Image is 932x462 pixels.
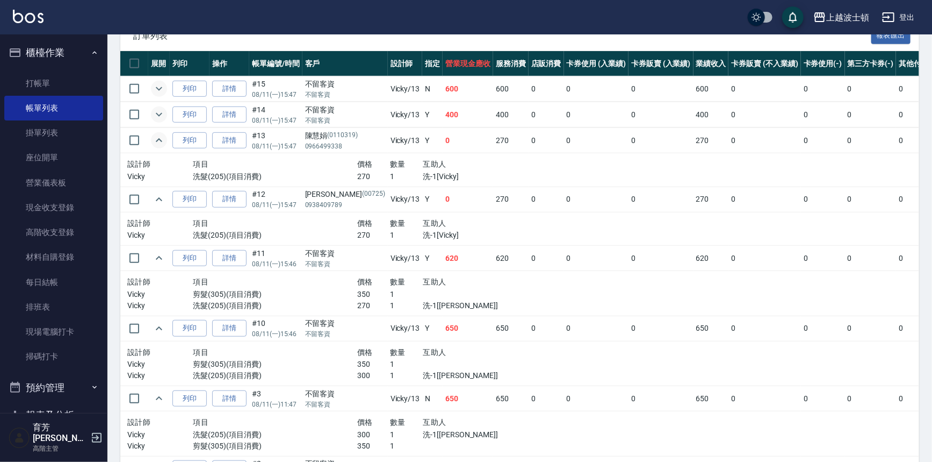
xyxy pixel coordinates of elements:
td: 0 [728,102,800,127]
a: 座位開單 [4,145,103,170]
button: 櫃檯作業 [4,39,103,67]
p: 洗-1[[PERSON_NAME]] [423,300,521,311]
button: 列印 [172,191,207,208]
a: 詳情 [212,106,247,123]
a: 帳單列表 [4,96,103,120]
td: #14 [249,102,302,127]
a: 高階收支登錄 [4,220,103,245]
td: 0 [529,386,564,411]
p: 不留客資 [305,400,385,409]
td: 0 [728,386,800,411]
a: 詳情 [212,132,247,149]
p: 洗-1[[PERSON_NAME]] [423,370,521,381]
td: 0 [529,76,564,102]
td: 0 [728,128,800,153]
td: Vicky /13 [388,76,423,102]
p: Vicky [127,440,193,452]
span: 設計師 [127,278,150,286]
td: Vicky /13 [388,187,423,212]
th: 展開 [148,51,170,76]
td: 650 [443,316,493,341]
td: 400 [493,102,529,127]
button: expand row [151,132,167,148]
a: 詳情 [212,81,247,97]
span: 數量 [390,160,406,168]
a: 掃碼打卡 [4,344,103,369]
p: Vicky [127,359,193,370]
button: 列印 [172,132,207,149]
div: 陳慧娟 [305,130,385,141]
td: #11 [249,246,302,271]
th: 卡券使用(-) [801,51,845,76]
th: 客戶 [302,51,388,76]
td: 270 [493,187,529,212]
p: 不留客資 [305,259,385,269]
td: 0 [529,246,564,271]
p: (0110319) [328,130,358,141]
td: Y [422,128,443,153]
td: 0 [529,102,564,127]
div: 不留客資 [305,388,385,400]
a: 營業儀表板 [4,170,103,195]
td: 0 [728,316,800,341]
p: 08/11 (一) 15:47 [252,116,300,125]
td: #15 [249,76,302,102]
td: 0 [564,246,629,271]
p: 不留客資 [305,329,385,339]
p: 08/11 (一) 15:47 [252,141,300,151]
p: 270 [357,171,390,182]
p: 300 [357,429,390,440]
td: 0 [801,76,845,102]
a: 詳情 [212,390,247,407]
td: 400 [443,102,493,127]
th: 卡券販賣 (入業績) [628,51,693,76]
td: 0 [845,102,897,127]
button: expand row [151,250,167,266]
a: 現場電腦打卡 [4,319,103,344]
p: 08/11 (一) 15:47 [252,200,300,210]
td: 0 [845,128,897,153]
td: 0 [564,386,629,411]
a: 報表匯出 [871,30,911,40]
td: 0 [801,246,845,271]
button: 預約管理 [4,374,103,402]
td: 620 [493,246,529,271]
span: 互助人 [423,278,446,286]
a: 每日結帳 [4,270,103,295]
p: Vicky [127,230,193,241]
h5: 育芳[PERSON_NAME] [33,422,88,444]
td: 270 [493,128,529,153]
td: #10 [249,316,302,341]
button: expand row [151,390,167,407]
td: #13 [249,128,302,153]
div: 上越波士頓 [826,11,869,24]
th: 帳單編號/時間 [249,51,302,76]
p: 1 [390,289,423,300]
p: 1 [390,370,423,381]
span: 數量 [390,418,406,427]
td: Vicky /13 [388,128,423,153]
span: 互助人 [423,418,446,427]
a: 詳情 [212,250,247,267]
td: Vicky /13 [388,316,423,341]
td: 0 [801,187,845,212]
span: 項目 [193,160,208,168]
a: 詳情 [212,191,247,208]
span: 設計師 [127,219,150,228]
th: 業績收入 [693,51,729,76]
th: 營業現金應收 [443,51,493,76]
span: 價格 [357,160,373,168]
span: 互助人 [423,348,446,357]
span: 價格 [357,219,373,228]
td: 0 [845,246,897,271]
button: 列印 [172,390,207,407]
td: 0 [801,386,845,411]
td: 0 [801,102,845,127]
td: N [422,386,443,411]
img: Person [9,427,30,449]
td: Vicky /13 [388,386,423,411]
p: 0938409789 [305,200,385,210]
div: [PERSON_NAME] [305,189,385,200]
span: 價格 [357,348,373,357]
td: 0 [564,128,629,153]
